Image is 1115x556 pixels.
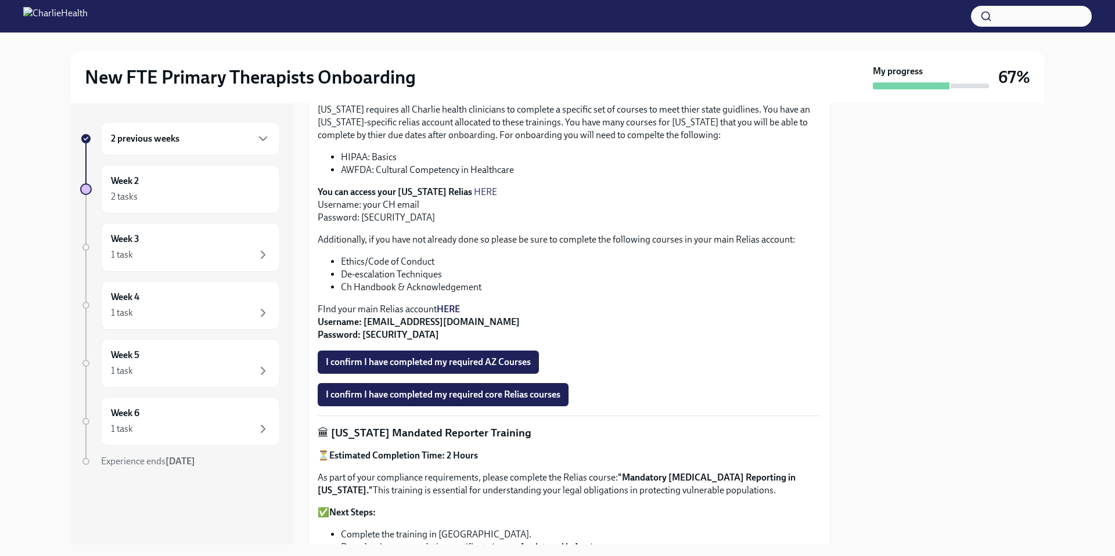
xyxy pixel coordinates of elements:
[318,316,520,340] strong: Username: [EMAIL_ADDRESS][DOMAIN_NAME] Password: [SECURITY_DATA]
[318,506,821,519] p: ✅
[474,186,497,197] a: HERE
[111,175,139,187] h6: Week 2
[80,339,280,388] a: Week 51 task
[318,449,821,462] p: ⏳
[329,507,376,518] strong: Next Steps:
[341,281,821,294] li: Ch Handbook & Acknowledgement
[318,91,821,142] p: [US_STATE] requires all Charlie health clinicians to complete a specific set of courses to meet t...
[873,65,923,78] strong: My progress
[341,541,821,554] li: Download your completion certificate ( ).
[111,364,133,377] div: 1 task
[111,190,138,203] div: 2 tasks
[318,383,569,406] button: I confirm I have completed my required core Relias courses
[318,471,821,497] p: As part of your compliance requirements, please complete the Relias course: This training is esse...
[111,233,139,245] h6: Week 3
[326,356,531,368] span: I confirm I have completed my required AZ Courses
[998,67,1030,88] h3: 67%
[318,186,821,224] p: Username: your CH email Password: [SECURITY_DATA]
[80,223,280,272] a: Week 31 task
[111,349,139,362] h6: Week 5
[318,351,539,374] button: I confirm I have completed my required AZ Courses
[341,255,821,268] li: Ethics/Code of Conduct
[341,268,821,281] li: De-escalation Techniques
[166,456,195,467] strong: [DATE]
[80,281,280,330] a: Week 41 task
[80,397,280,446] a: Week 61 task
[80,165,280,214] a: Week 22 tasks
[318,233,821,246] p: Additionally, if you have not already done so please be sure to complete the following courses in...
[318,303,821,341] p: FInd your main Relias account
[341,164,821,176] li: AWFDA: Cultural Competency in Healthcare
[101,122,280,156] div: 2 previous weeks
[111,132,179,145] h6: 2 previous weeks
[326,389,560,400] span: I confirm I have completed my required core Relias courses
[111,407,139,420] h6: Week 6
[101,456,195,467] span: Experience ends
[318,425,821,441] p: 🏛 [US_STATE] Mandated Reporter Training
[329,450,478,461] strong: Estimated Completion Time: 2 Hours
[318,186,472,197] strong: You can access your [US_STATE] Relias
[494,541,591,553] strong: example pictured below
[341,528,821,541] li: Complete the training in [GEOGRAPHIC_DATA].
[111,423,133,435] div: 1 task
[111,306,133,319] div: 1 task
[85,66,416,89] h2: New FTE Primary Therapists Onboarding
[23,7,88,26] img: CharlieHealth
[111,291,139,304] h6: Week 4
[111,248,133,261] div: 1 task
[341,151,821,164] li: HIPAA: Basics
[437,304,460,315] a: HERE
